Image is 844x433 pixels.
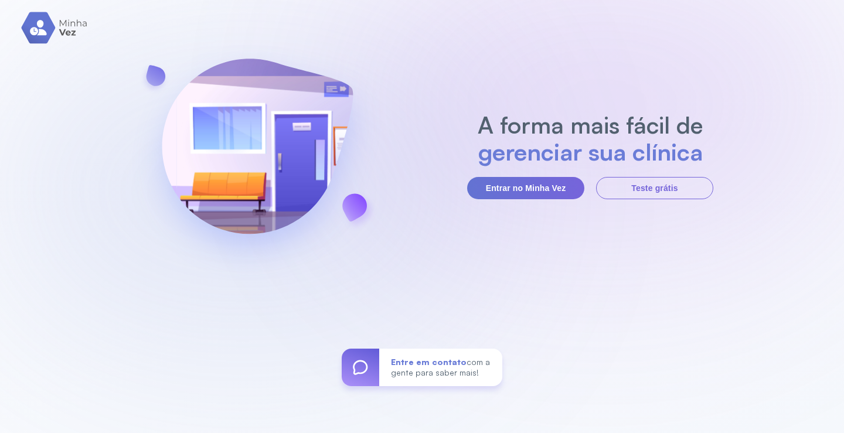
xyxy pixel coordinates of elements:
[467,177,584,199] button: Entrar no Minha Vez
[472,111,709,138] h2: A forma mais fácil de
[379,349,502,386] div: com a gente para saber mais!
[596,177,713,199] button: Teste grátis
[131,28,384,282] img: banner-login.svg
[21,12,89,44] img: logo.svg
[342,349,502,386] a: Entre em contatocom a gente para saber mais!
[391,357,467,367] span: Entre em contato
[472,138,709,165] h2: gerenciar sua clínica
